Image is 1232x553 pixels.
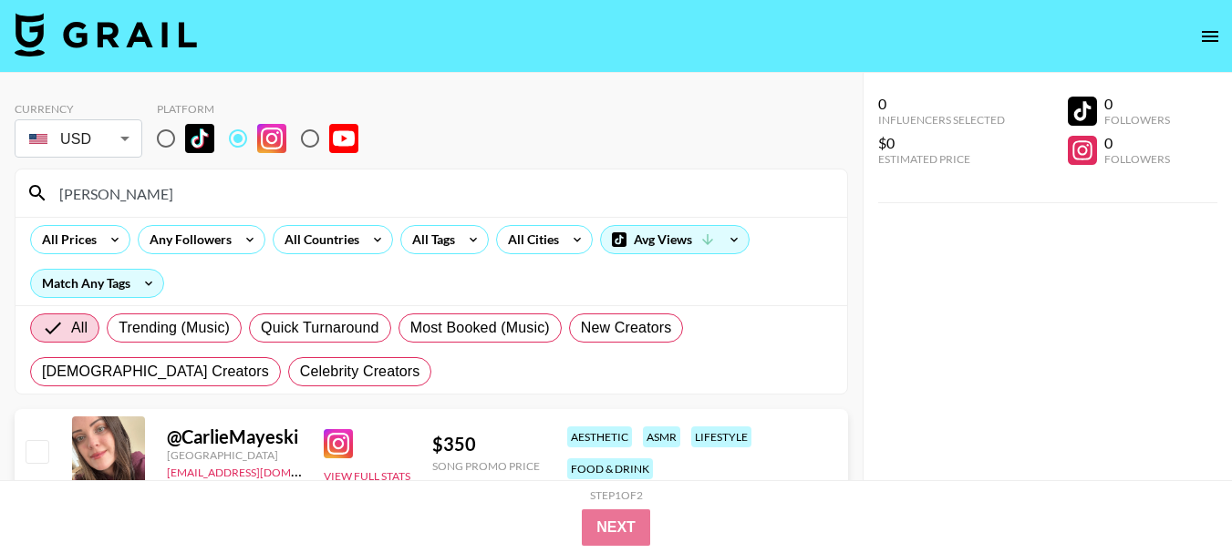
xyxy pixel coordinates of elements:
[432,459,540,473] div: Song Promo Price
[1192,18,1228,55] button: open drawer
[48,179,836,208] input: Search by User Name
[71,317,88,339] span: All
[324,429,353,458] img: Instagram
[1104,95,1170,113] div: 0
[601,226,749,253] div: Avg Views
[643,426,680,447] div: asmr
[590,488,643,502] div: Step 1 of 2
[567,426,632,447] div: aesthetic
[300,361,420,383] span: Celebrity Creators
[274,226,363,253] div: All Countries
[432,433,540,456] div: $ 350
[42,361,269,383] span: [DEMOGRAPHIC_DATA] Creators
[567,458,653,479] div: food & drink
[119,317,230,339] span: Trending (Music)
[31,270,163,297] div: Match Any Tags
[261,317,379,339] span: Quick Turnaround
[185,124,214,153] img: TikTok
[18,123,139,155] div: USD
[497,226,563,253] div: All Cities
[1141,462,1210,531] iframe: Drift Widget Chat Controller
[1104,113,1170,127] div: Followers
[157,102,373,116] div: Platform
[1104,134,1170,152] div: 0
[878,152,1005,166] div: Estimated Price
[401,226,459,253] div: All Tags
[878,113,1005,127] div: Influencers Selected
[691,426,751,447] div: lifestyle
[15,102,142,116] div: Currency
[1104,152,1170,166] div: Followers
[167,462,350,479] a: [EMAIL_ADDRESS][DOMAIN_NAME]
[257,124,286,153] img: Instagram
[324,469,410,483] button: View Full Stats
[167,425,302,448] div: @ CarlieMayeski
[31,226,100,253] div: All Prices
[410,317,550,339] span: Most Booked (Music)
[582,509,650,546] button: Next
[878,134,1005,152] div: $0
[581,317,672,339] span: New Creators
[15,13,197,56] img: Grail Talent
[167,448,302,462] div: [GEOGRAPHIC_DATA]
[139,226,235,253] div: Any Followers
[878,95,1005,113] div: 0
[329,124,358,153] img: YouTube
